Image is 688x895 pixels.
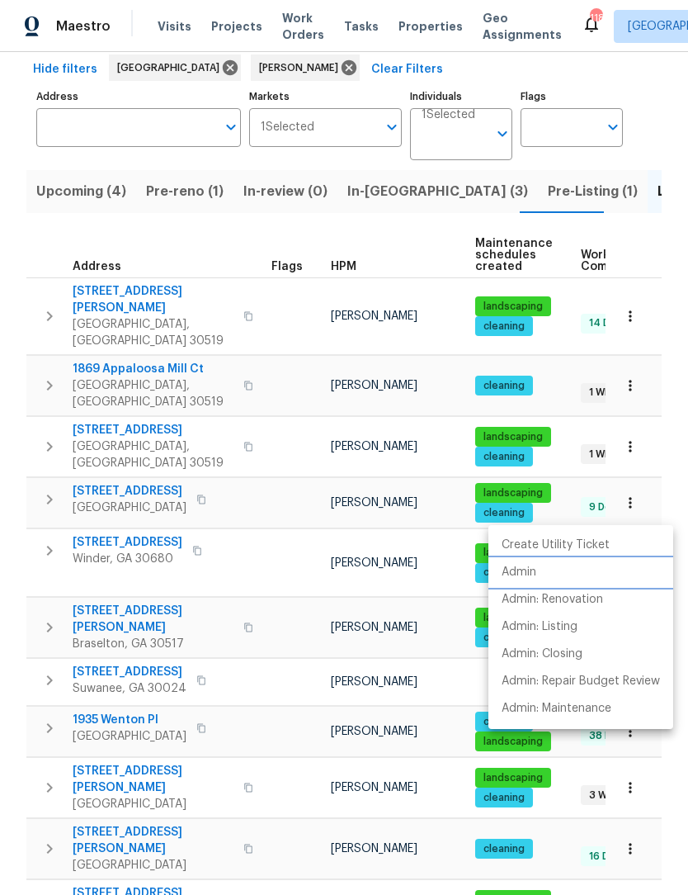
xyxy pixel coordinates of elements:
p: Admin: Repair Budget Review [502,673,660,690]
p: Admin: Renovation [502,591,603,609]
p: Create Utility Ticket [502,537,610,554]
p: Admin: Listing [502,618,577,636]
p: Admin: Closing [502,646,582,663]
p: Admin [502,564,536,581]
p: Admin: Maintenance [502,700,611,717]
